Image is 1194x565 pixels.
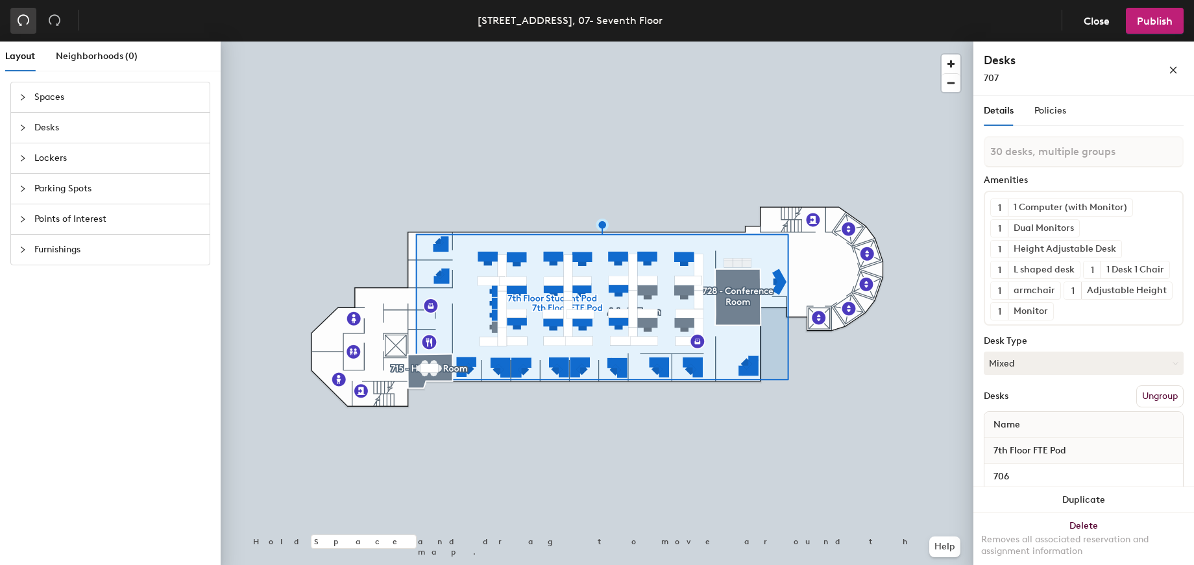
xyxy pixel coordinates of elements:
button: Mixed [984,352,1184,375]
span: Name [987,413,1027,437]
div: Monitor [1008,303,1053,320]
span: collapsed [19,124,27,132]
div: Dual Monitors [1008,220,1079,237]
button: Help [929,536,960,557]
div: Desks [984,391,1008,402]
h4: Desks [984,52,1127,69]
span: collapsed [19,93,27,101]
div: L shaped desk [1008,261,1080,278]
span: 1 [998,284,1001,298]
button: 1 [1084,261,1101,278]
span: 707 [984,73,999,84]
button: Redo (⌘ + ⇧ + Z) [42,8,67,34]
span: 1 [998,263,1001,277]
div: Amenities [984,175,1184,186]
span: Points of Interest [34,204,202,234]
span: Parking Spots [34,174,202,204]
div: [STREET_ADDRESS], 07- Seventh Floor [478,12,663,29]
span: 1 [998,201,1001,215]
button: Publish [1126,8,1184,34]
div: Adjustable Height [1081,282,1172,299]
button: 1 [1064,282,1081,299]
span: close [1169,66,1178,75]
button: 1 [991,199,1008,216]
span: Publish [1137,15,1173,27]
span: 1 [998,243,1001,256]
div: Removes all associated reservation and assignment information [981,534,1186,557]
span: collapsed [19,185,27,193]
button: 1 [991,303,1008,320]
span: collapsed [19,246,27,254]
span: 1 [998,305,1001,319]
span: Policies [1034,105,1066,116]
button: 1 [991,261,1008,278]
button: Ungroup [1136,385,1184,407]
button: Close [1073,8,1121,34]
button: 1 [991,241,1008,258]
div: Height Adjustable Desk [1008,241,1121,258]
span: Desks [34,113,202,143]
button: 1 [991,282,1008,299]
span: 7th Floor FTE Pod [987,439,1073,463]
span: Details [984,105,1014,116]
span: Lockers [34,143,202,173]
span: Neighborhoods (0) [56,51,138,62]
span: collapsed [19,215,27,223]
span: Layout [5,51,35,62]
button: 1 [991,220,1008,237]
span: collapsed [19,154,27,162]
span: 1 [1071,284,1075,298]
span: Furnishings [34,235,202,265]
div: 1 Desk 1 Chair [1101,261,1169,278]
span: undo [17,14,30,27]
span: 1 [1091,263,1094,277]
input: Unnamed desk [987,468,1180,486]
div: Desk Type [984,336,1184,346]
span: Spaces [34,82,202,112]
div: armchair [1008,282,1060,299]
span: Close [1084,15,1110,27]
div: 1 Computer (with Monitor) [1008,199,1132,216]
button: Duplicate [973,487,1194,513]
span: 1 [998,222,1001,235]
button: Undo (⌘ + Z) [10,8,36,34]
